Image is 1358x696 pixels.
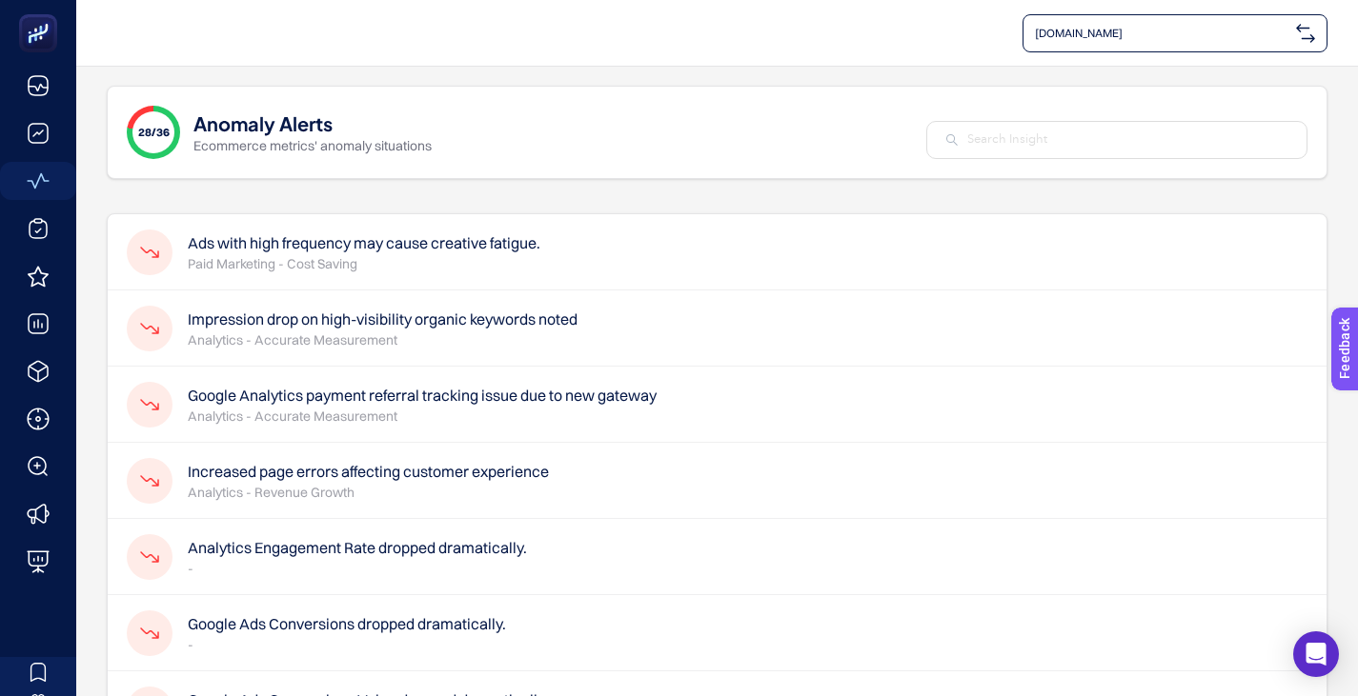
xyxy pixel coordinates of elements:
span: 28/36 [138,125,170,140]
h4: Google Ads Conversions dropped dramatically. [188,612,506,635]
h4: Analytics Engagement Rate dropped dramatically. [188,536,527,559]
span: [DOMAIN_NAME] [1035,26,1288,41]
h4: Ads with high frequency may cause creative fatigue. [188,231,540,254]
div: Open Intercom Messenger [1293,631,1339,677]
span: Feedback [11,6,72,21]
p: Analytics - Accurate Measurement [188,330,578,349]
p: Paid Marketing - Cost Saving [188,254,540,273]
input: Search Insight [967,130,1287,149]
p: Analytics - Revenue Growth [188,483,549,502]
h4: Impression drop on high-visibility organic keywords noted [188,308,578,330]
img: Search Insight [946,134,958,146]
p: - [188,559,527,578]
h4: Increased page errors affecting customer experience [188,460,549,483]
p: Ecommerce metrics' anomaly situations [193,136,432,155]
img: svg%3e [1296,24,1315,43]
p: - [188,635,506,654]
h4: Google Analytics payment referral tracking issue due to new gateway [188,384,657,407]
h1: Anomaly Alerts [193,109,333,136]
p: Analytics - Accurate Measurement [188,407,657,426]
